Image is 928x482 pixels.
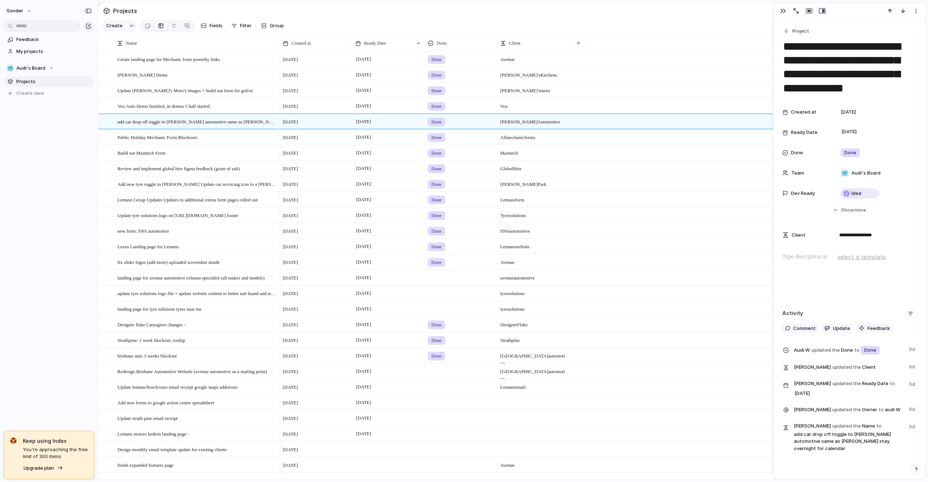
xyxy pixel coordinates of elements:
[793,325,816,332] span: Comment
[117,180,277,188] span: Add new tyre toggle to [PERSON_NAME] Update car servicing icon to a [PERSON_NAME] Make trye ‘’tyr...
[497,255,569,266] span: Avenue
[283,118,298,126] span: [DATE]
[354,164,373,173] span: [DATE]
[841,207,854,214] span: Show
[833,325,850,332] span: Update
[794,422,905,452] span: Name add car drop off toggle to [PERSON_NAME] automotive same as [PERSON_NAME] stay overnight for...
[283,462,298,469] span: [DATE]
[867,325,890,332] span: Feedback
[854,347,859,354] span: to
[117,445,227,453] span: Design monthly email template update for existing clients
[257,20,287,32] button: Group
[16,48,92,55] span: My projects
[283,228,298,235] span: [DATE]
[117,351,177,360] span: brisbane auto 3 weeks blockout
[228,20,254,32] button: Filter
[832,406,861,413] span: updated the
[890,380,895,387] span: to
[283,290,298,297] span: [DATE]
[283,399,298,407] span: [DATE]
[117,148,166,157] span: Build out Maintech Form
[283,72,298,79] span: [DATE]
[291,40,311,47] span: Created at
[497,52,569,63] span: Avenue
[283,352,298,360] span: [DATE]
[431,196,442,204] span: Done
[3,5,36,17] button: sonder
[497,83,569,94] span: [PERSON_NAME]'s moto
[354,117,373,126] span: [DATE]
[841,169,848,177] div: 🥶
[497,99,569,110] span: Vox
[117,320,186,328] span: Designer flake Cataogires changes -
[270,22,284,29] span: Group
[837,253,886,261] span: select a template
[354,86,373,95] span: [DATE]
[782,204,916,217] button: Showmore
[497,208,569,219] span: Tyre solutions
[16,78,92,85] span: Projects
[832,364,861,371] span: updated the
[497,146,569,157] span: Maintech
[354,70,373,79] span: [DATE]
[354,414,373,422] span: [DATE]
[794,364,831,371] span: [PERSON_NAME]
[791,190,815,197] span: Dev Ready
[117,211,238,219] span: Update tyre solutions logo on [URL][DOMAIN_NAME] footer
[497,270,569,282] span: avenue automotive
[832,380,861,387] span: updated the
[354,55,373,64] span: [DATE]
[821,324,853,333] button: Update
[354,226,373,235] span: [DATE]
[283,274,298,282] span: [DATE]
[854,207,866,214] span: more
[431,321,442,328] span: Done
[283,306,298,313] span: [DATE]
[497,224,569,235] span: SNS automotive
[354,102,373,110] span: [DATE]
[283,150,298,157] span: [DATE]
[354,148,373,157] span: [DATE]
[117,305,202,313] span: landing page for tyre solutions tyres near me
[794,380,831,387] span: [PERSON_NAME]
[497,68,569,79] span: [PERSON_NAME]'s Kitchens
[117,70,167,79] span: [PERSON_NAME] Demo
[354,211,373,220] span: [DATE]
[909,422,916,430] span: 6d
[283,134,298,141] span: [DATE]
[117,461,174,469] span: finish expanded features page
[836,252,887,262] button: select a template
[497,333,569,344] span: Strathpine
[431,243,442,250] span: Done
[431,352,442,360] span: Done
[840,127,859,136] span: [DATE]
[4,46,94,57] a: My projects
[354,305,373,313] span: [DATE]
[283,259,298,266] span: [DATE]
[354,180,373,188] span: [DATE]
[497,317,569,328] span: Designer Flake
[497,177,569,188] span: [PERSON_NAME] Park
[497,380,569,391] span: Lemans email
[23,446,88,460] span: You're approaching the free limit of 300 items
[497,364,569,383] span: [GEOGRAPHIC_DATA] automotive
[497,239,569,250] span: Lemans website
[909,379,916,388] span: 6d
[283,415,298,422] span: [DATE]
[354,195,373,204] span: [DATE]
[24,465,54,472] span: Upgrade plan
[794,344,905,355] span: Done
[841,109,856,116] span: [DATE]
[4,63,94,74] button: 🥶Audi's Board
[497,161,569,172] span: Global Hire
[794,362,905,372] span: Client
[885,406,900,413] span: audi W
[909,404,916,413] span: 6d
[4,34,94,45] a: Feedback
[354,273,373,282] span: [DATE]
[283,337,298,344] span: [DATE]
[283,103,298,110] span: [DATE]
[509,40,521,47] span: Client
[811,347,840,354] span: updated the
[4,76,94,87] a: Projects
